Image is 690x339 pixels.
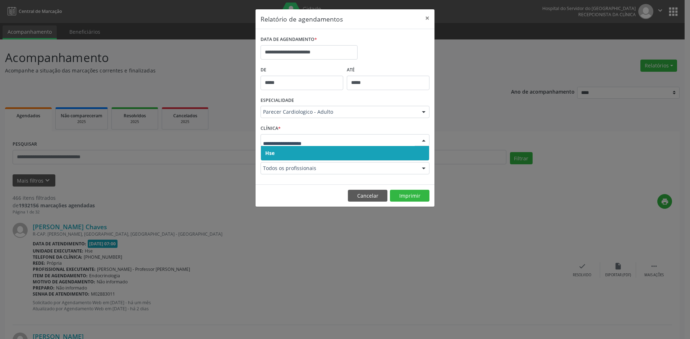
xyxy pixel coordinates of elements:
[263,108,415,116] span: Parecer Cardiologico - Adulto
[265,150,275,156] span: Hse
[390,190,429,202] button: Imprimir
[261,34,317,45] label: DATA DE AGENDAMENTO
[261,65,343,76] label: De
[347,65,429,76] label: ATÉ
[261,123,281,134] label: CLÍNICA
[348,190,387,202] button: Cancelar
[261,14,343,24] h5: Relatório de agendamentos
[263,165,415,172] span: Todos os profissionais
[420,9,434,27] button: Close
[261,95,294,106] label: ESPECIALIDADE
